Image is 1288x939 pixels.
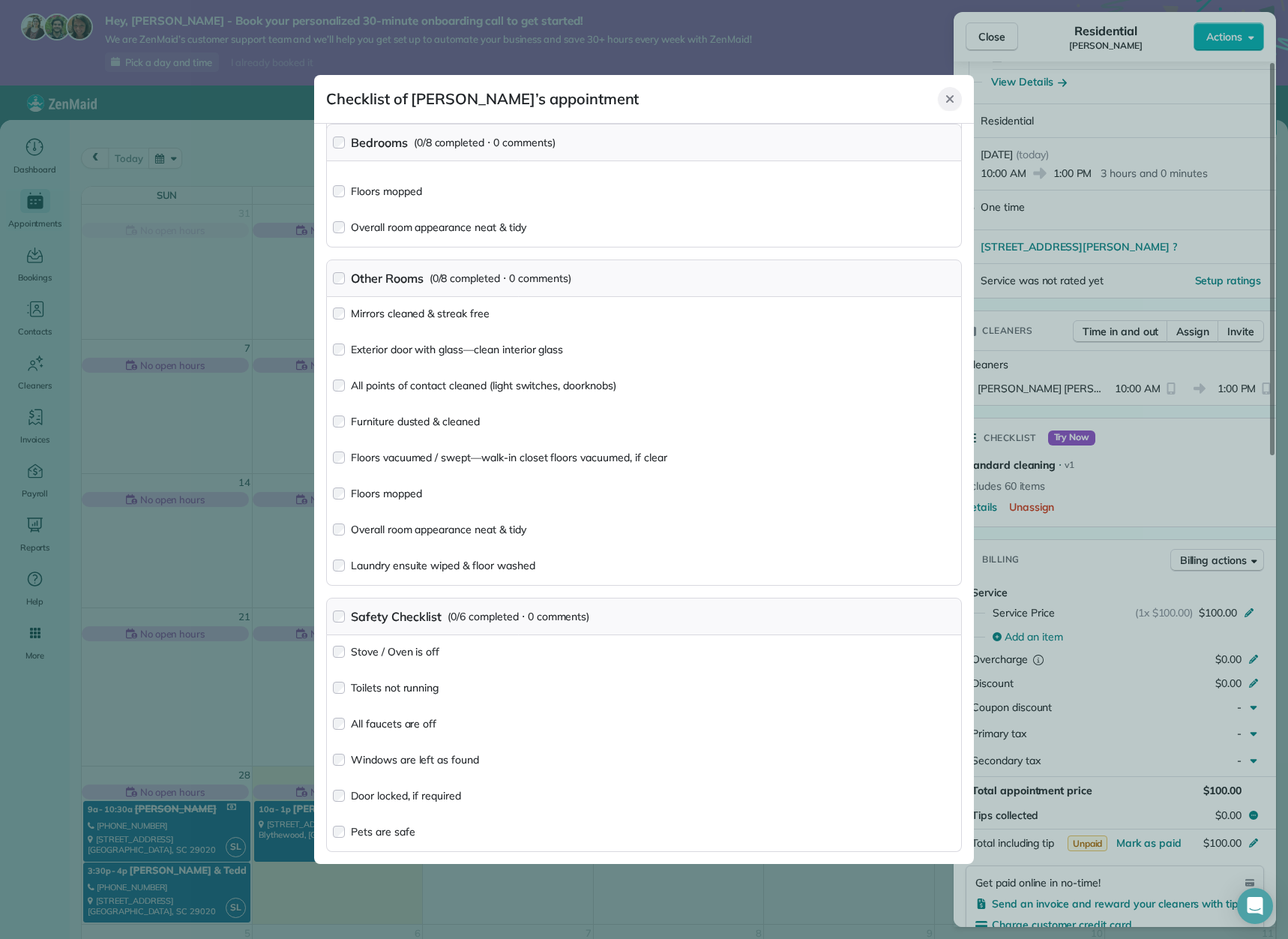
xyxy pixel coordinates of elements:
label: Door locked, if required [351,788,461,803]
span: (0/8 completed ⋅ 0 comments) [414,135,562,150]
span: (0/6 completed ⋅ 0 comments) [448,609,595,624]
label: Laundry ensuite wiped & floor washed [351,558,535,573]
span: Checklist of [PERSON_NAME]’s appointment [326,87,639,111]
label: Overall room appearance neat & tidy [351,522,526,537]
label: Pets are safe [351,824,415,839]
button: Close [938,87,962,111]
span: (0/8 completed ⋅ 0 comments) [430,271,577,286]
label: Windows are left as found [351,752,479,767]
label: Exterior door with glass—clean interior glass [351,342,563,357]
label: Bedrooms [351,133,408,151]
label: Safety Checklist [351,607,442,625]
label: Furniture dusted & cleaned [351,414,480,429]
label: Floors vacuumed / swept—walk-in closet floors vacuumed, if clear [351,450,667,465]
label: All faucets are off [351,716,436,731]
label: Floors mopped [351,184,422,199]
label: Stove / Oven is off [351,644,439,659]
label: Mirrors cleaned & streak free [351,306,490,321]
label: Floors mopped [351,486,422,501]
label: Other Rooms [351,269,424,287]
label: Toilets not running [351,680,439,695]
label: Overall room appearance neat & tidy [351,220,526,235]
label: All points of contact cleaned (light switches, doorknobs) [351,378,616,393]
